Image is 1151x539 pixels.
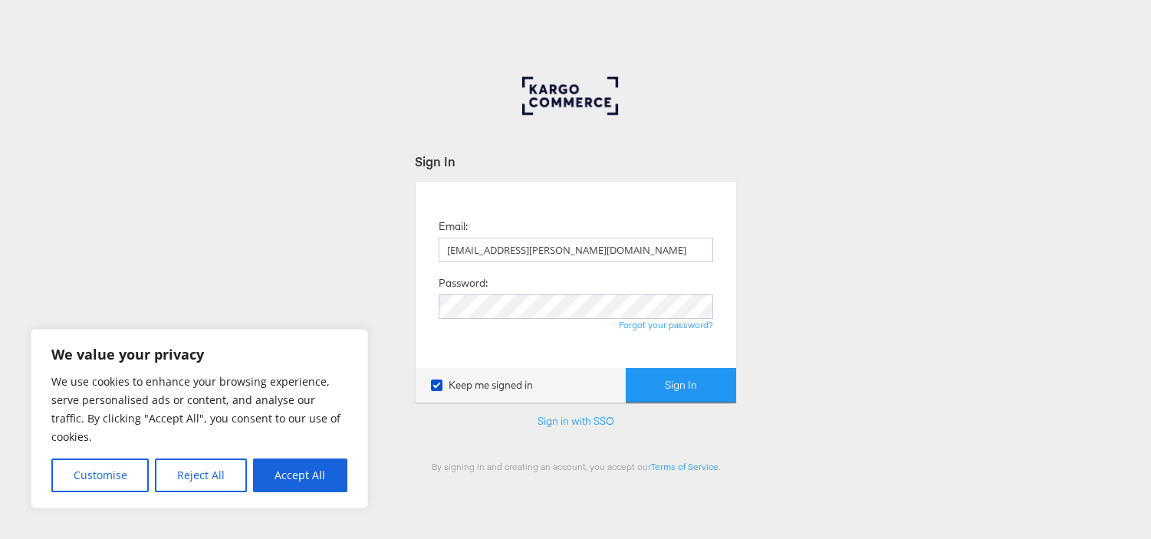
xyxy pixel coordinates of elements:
[415,461,737,472] div: By signing in and creating an account, you accept our .
[51,373,347,446] p: We use cookies to enhance your browsing experience, serve personalised ads or content, and analys...
[31,329,368,508] div: We value your privacy
[431,378,533,393] label: Keep me signed in
[439,219,468,234] label: Email:
[651,461,719,472] a: Terms of Service
[415,153,737,170] div: Sign In
[439,276,488,291] label: Password:
[439,238,713,262] input: Email
[51,458,149,492] button: Customise
[51,345,347,363] p: We value your privacy
[619,319,713,330] a: Forgot your password?
[155,458,246,492] button: Reject All
[626,368,736,403] button: Sign In
[538,414,614,428] a: Sign in with SSO
[253,458,347,492] button: Accept All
